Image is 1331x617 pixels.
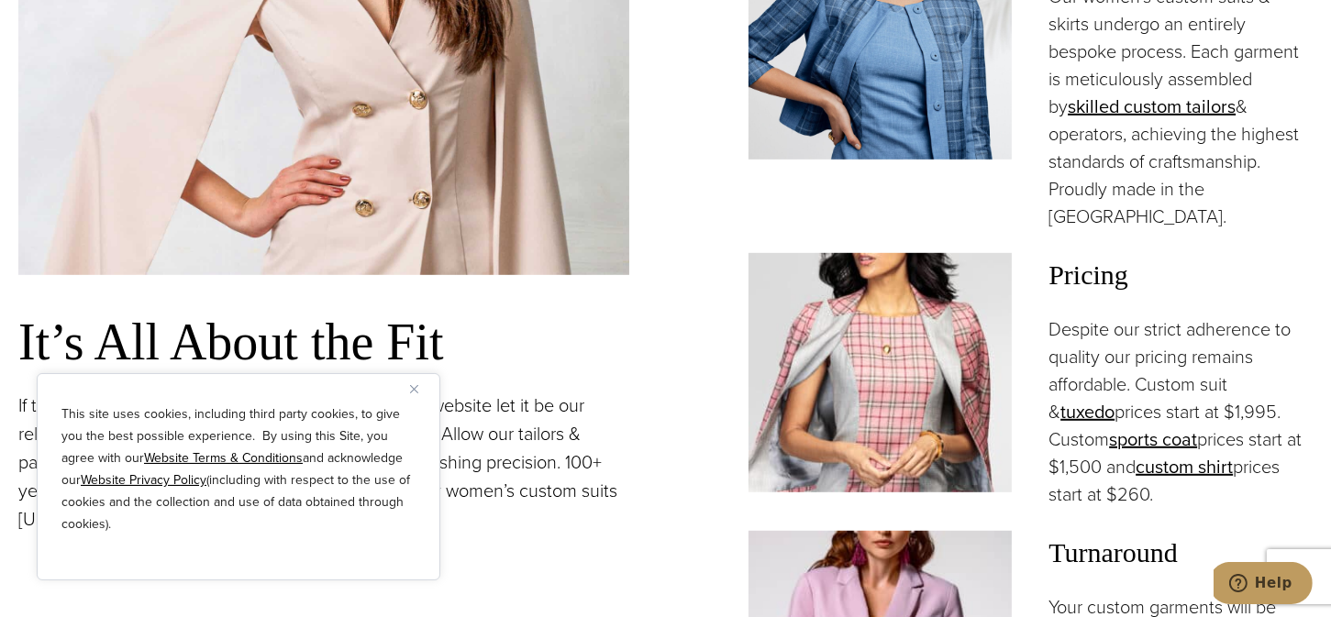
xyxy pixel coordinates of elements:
[1109,425,1197,453] a: sports coat
[61,403,416,535] p: This site uses cookies, including third party cookies, to give you the best possible experience. ...
[1048,531,1313,575] span: Turnaround
[1048,315,1313,508] p: Despite our strict adherence to quality our pricing remains affordable. Custom suit & prices star...
[1136,453,1233,480] a: custom shirt
[1068,93,1236,120] a: skilled custom tailors
[1048,253,1313,297] span: Pricing
[81,470,206,490] a: Website Privacy Policy
[18,391,629,534] p: If there is one piece of information you take from this website let it be our relentless dedicati...
[749,253,1013,492] img: Woman in custom made red checked dress with matching custom jacket over shoulders.
[410,378,432,400] button: Close
[144,448,303,468] a: Website Terms & Conditions
[1060,398,1115,425] a: tuxedo
[410,385,418,393] img: Close
[18,312,629,373] h3: It’s All About the Fit
[1214,562,1313,608] iframe: Opens a widget where you can chat to one of our agents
